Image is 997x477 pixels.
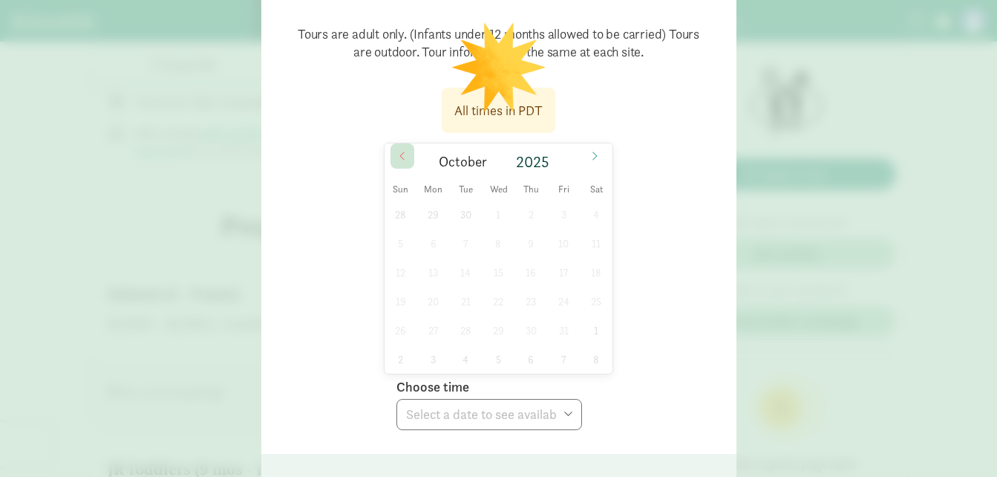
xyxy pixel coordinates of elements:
[515,185,548,195] span: Thu
[396,378,469,396] label: Choose time
[483,185,515,195] span: Wed
[454,100,543,120] div: All times in PDT
[285,13,713,73] p: Tours are adult only. (Infants under 12 months allowed to be carried) Tours are outdoor. Tour inf...
[417,185,450,195] span: Mon
[385,185,417,195] span: Sun
[547,185,580,195] span: Fri
[580,185,612,195] span: Sat
[450,185,483,195] span: Tue
[439,155,487,169] span: October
